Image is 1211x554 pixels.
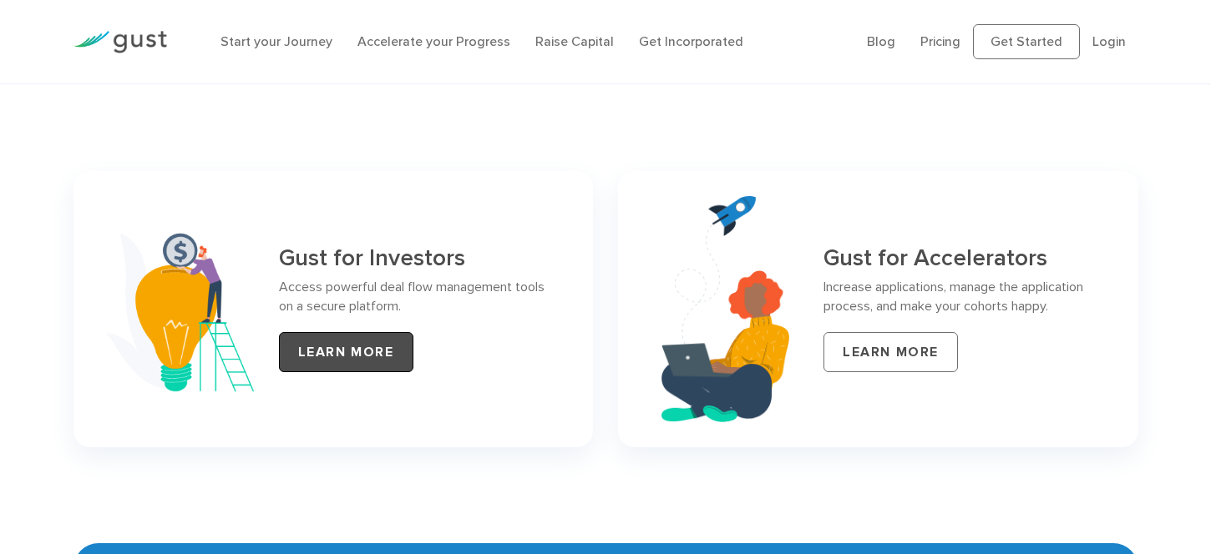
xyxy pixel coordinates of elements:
[823,332,958,372] a: LEARN MORE
[1092,33,1126,49] a: Login
[73,31,167,53] img: Gust Logo
[823,246,1104,272] h3: Gust for Accelerators
[279,246,560,272] h3: Gust for Investors
[920,33,960,49] a: Pricing
[639,33,743,49] a: Get Incorporated
[107,226,254,392] img: Investor
[220,33,332,49] a: Start your Journey
[357,33,510,49] a: Accelerate your Progress
[279,332,413,372] a: LEARN MORE
[867,33,895,49] a: Blog
[973,24,1080,59] a: Get Started
[823,277,1104,315] p: Increase applications, manage the application process, and make your cohorts happy.
[661,196,789,422] img: Accelerators
[535,33,614,49] a: Raise Capital
[279,277,560,315] p: Access powerful deal flow management tools on a secure platform.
